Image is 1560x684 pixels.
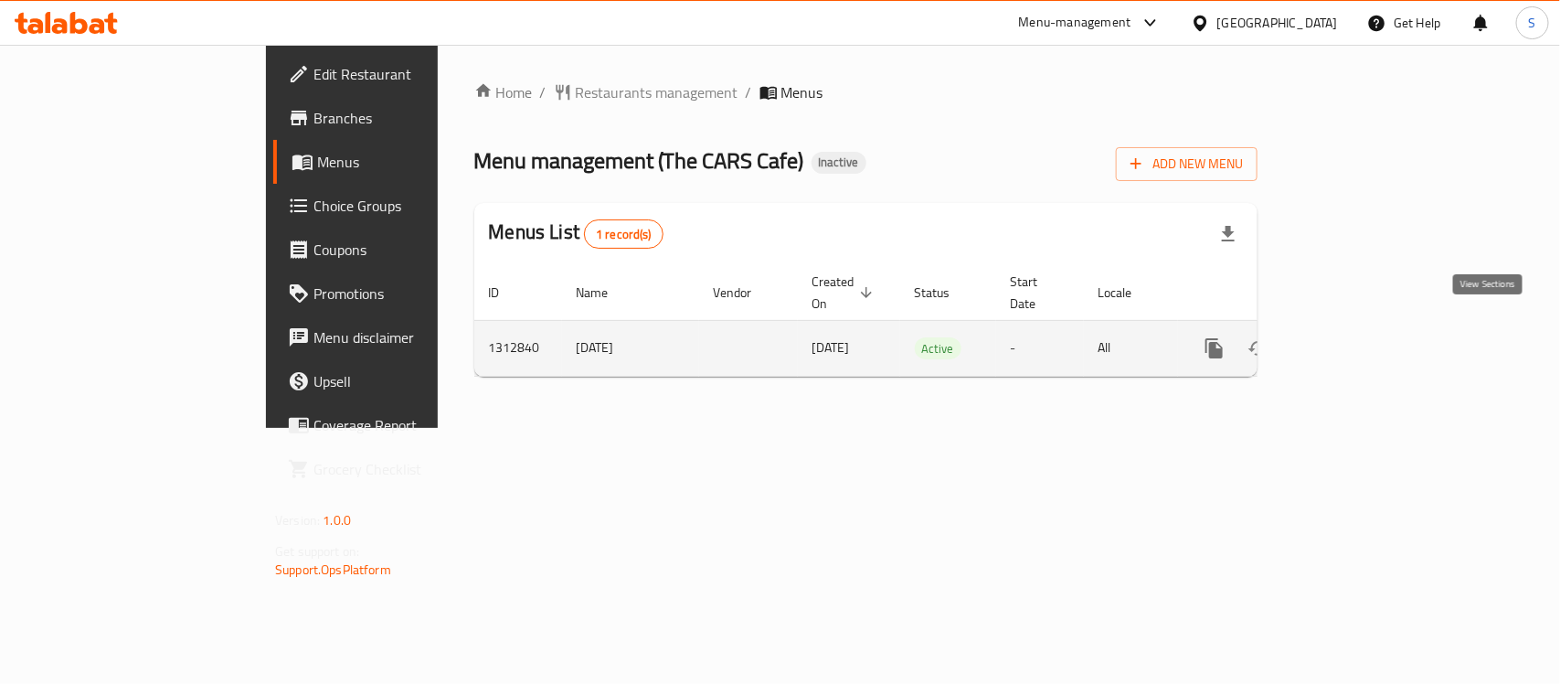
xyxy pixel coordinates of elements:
a: Restaurants management [554,81,738,103]
div: Active [915,337,961,359]
span: Version: [275,508,320,532]
td: - [996,320,1084,376]
span: Branches [313,107,512,129]
span: Menus [317,151,512,173]
table: enhanced table [474,265,1383,377]
span: Promotions [313,283,512,305]
a: Coverage Report [273,403,526,447]
span: Coupons [313,239,512,261]
div: [GEOGRAPHIC_DATA] [1217,13,1338,33]
span: Name [577,282,632,304]
span: Menu disclaimer [313,326,512,348]
span: Locale [1098,282,1156,304]
span: 1 record(s) [585,226,663,243]
span: Coverage Report [313,414,512,436]
a: Support.OpsPlatform [275,558,391,582]
span: Restaurants management [576,81,738,103]
span: Active [915,338,961,359]
li: / [746,81,752,103]
span: Grocery Checklist [313,458,512,480]
button: Add New Menu [1116,147,1258,181]
a: Menus [273,140,526,184]
button: more [1193,326,1236,370]
td: [DATE] [562,320,699,376]
span: ID [489,282,524,304]
h2: Menus List [489,219,663,249]
span: Menu management ( The CARS Cafe ) [474,140,804,181]
td: All [1084,320,1178,376]
a: Grocery Checklist [273,447,526,491]
span: [DATE] [812,336,850,359]
span: S [1529,13,1536,33]
span: Edit Restaurant [313,63,512,85]
th: Actions [1178,265,1383,321]
span: Status [915,282,974,304]
div: Inactive [812,152,866,174]
span: 1.0.0 [323,508,351,532]
div: Export file [1206,212,1250,256]
div: Total records count [584,219,663,249]
span: Get support on: [275,540,359,563]
a: Promotions [273,272,526,315]
nav: breadcrumb [474,81,1258,103]
span: Vendor [714,282,776,304]
span: Add New Menu [1130,153,1243,176]
span: Created On [812,271,878,315]
span: Menus [781,81,823,103]
li: / [540,81,547,103]
span: Start Date [1011,271,1062,315]
a: Branches [273,96,526,140]
button: Change Status [1236,326,1280,370]
span: Choice Groups [313,195,512,217]
span: Inactive [812,155,866,170]
a: Edit Restaurant [273,52,526,96]
div: Menu-management [1019,12,1131,34]
a: Choice Groups [273,184,526,228]
a: Menu disclaimer [273,315,526,359]
span: Upsell [313,370,512,392]
a: Upsell [273,359,526,403]
a: Coupons [273,228,526,272]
